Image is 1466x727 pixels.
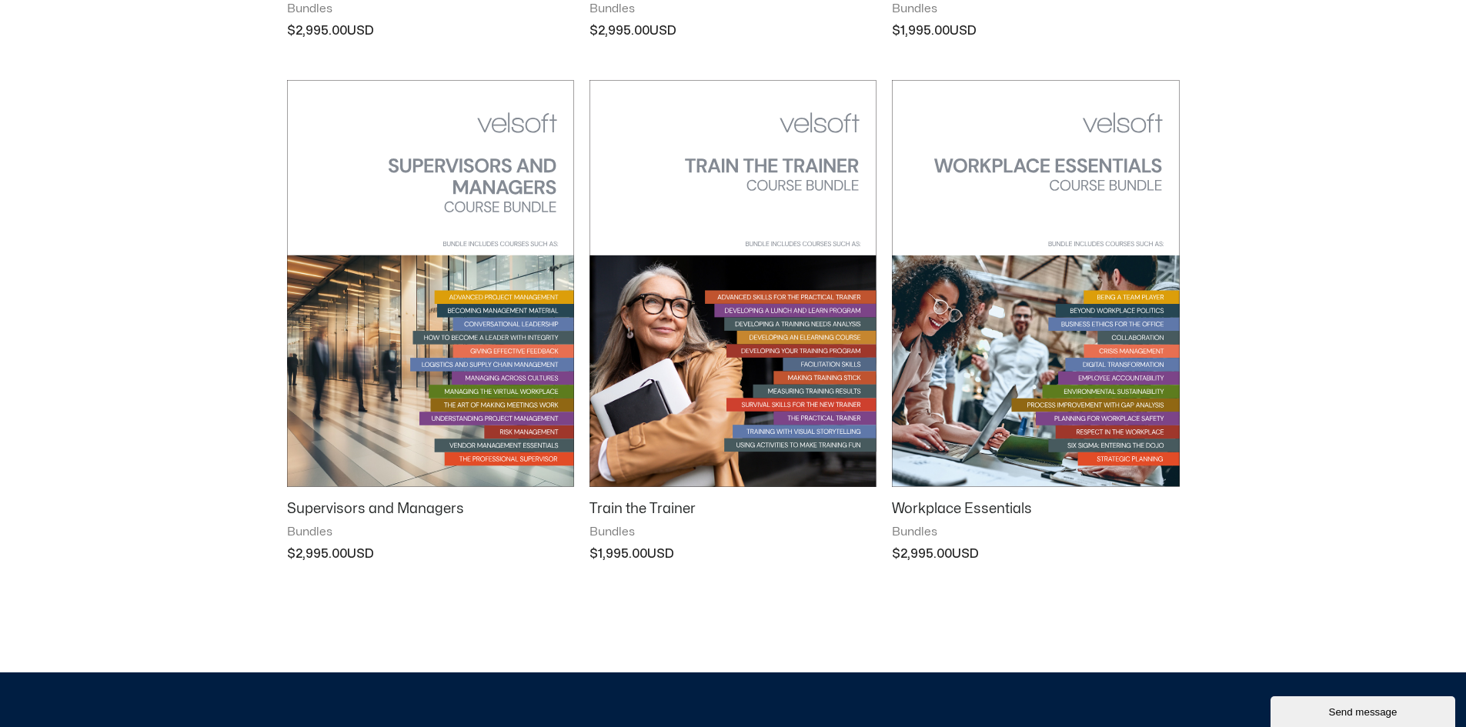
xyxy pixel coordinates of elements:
[287,80,574,487] img: supervisors and managers employee training course bundle
[589,25,598,37] span: $
[892,25,950,37] bdi: 1,995.00
[892,525,1179,540] span: Bundles
[892,548,952,560] bdi: 2,995.00
[1271,693,1458,727] iframe: chat widget
[287,500,574,518] h2: Supervisors and Managers
[589,500,877,518] h2: Train the Trainer
[287,25,347,37] bdi: 2,995.00
[287,525,574,540] span: Bundles
[892,500,1179,525] a: Workplace Essentials
[287,548,296,560] span: $
[589,25,650,37] bdi: 2,995.00
[589,548,598,560] span: $
[287,2,574,17] span: Bundles
[892,548,900,560] span: $
[589,2,877,17] span: Bundles
[892,500,1179,518] h2: Workplace Essentials
[589,500,877,525] a: Train the Trainer
[892,80,1179,487] img: Workplace Essential Skills Training Courses
[589,548,647,560] bdi: 1,995.00
[287,25,296,37] span: $
[287,548,347,560] bdi: 2,995.00
[892,2,1179,17] span: Bundles
[589,525,877,540] span: Bundles
[287,500,574,525] a: Supervisors and Managers
[589,80,877,487] img: train the trainer courseware bundle
[892,25,900,37] span: $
